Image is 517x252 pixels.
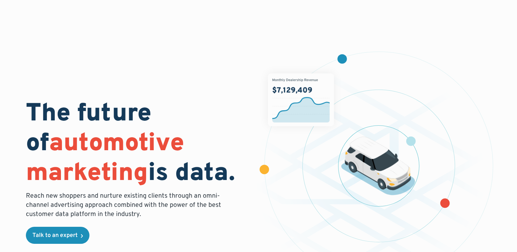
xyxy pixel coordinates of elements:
img: illustration of a vehicle [341,137,415,195]
span: automotive marketing [26,128,184,189]
h1: The future of is data. [26,99,251,189]
a: Talk to an expert [26,227,89,244]
img: chart showing monthly dealership revenue of $7m [268,73,334,126]
div: Talk to an expert [32,233,78,239]
p: Reach new shoppers and nurture existing clients through an omni-channel advertising approach comb... [26,191,225,219]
